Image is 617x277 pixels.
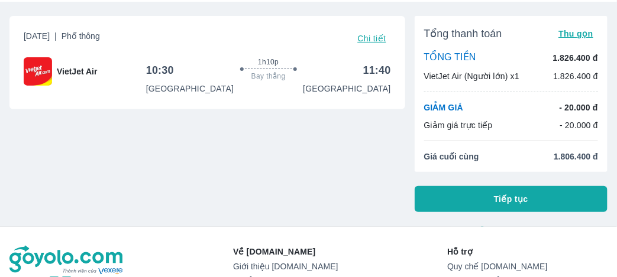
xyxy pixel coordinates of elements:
p: 1.826.400 đ [553,52,598,64]
span: Tiếp tục [494,193,528,205]
p: [GEOGRAPHIC_DATA] [303,83,390,94]
a: Giới thiệu [DOMAIN_NAME] [233,262,338,271]
span: 1.806.400 đ [554,151,598,162]
span: Chi tiết [358,34,386,43]
p: Hỗ trợ [447,246,608,258]
a: Quy chế [DOMAIN_NAME] [447,262,608,271]
img: logo [9,246,124,275]
span: | [54,31,57,41]
p: - 20.000 đ [560,102,598,113]
p: GIẢM GIÁ [424,102,463,113]
span: Tổng thanh toán [424,27,502,41]
button: Chi tiết [353,30,391,47]
span: Phổ thông [62,31,100,41]
span: [DATE] [24,30,100,47]
span: VietJet Air [57,66,97,77]
p: VietJet Air (Người lớn) x1 [424,70,519,82]
span: Giá cuối cùng [424,151,479,162]
span: 1h10p [258,57,279,67]
p: Về [DOMAIN_NAME] [233,246,338,258]
p: Giảm giá trực tiếp [424,119,493,131]
p: [GEOGRAPHIC_DATA] [146,83,234,94]
h6: 10:30 [146,63,174,77]
p: TỔNG TIỀN [424,51,476,64]
button: Thu gọn [554,25,598,42]
button: Tiếp tục [415,186,608,212]
span: Bay thẳng [251,71,286,81]
span: Thu gọn [558,29,593,38]
p: 1.826.400 đ [553,70,598,82]
h6: 11:40 [363,63,391,77]
p: - 20.000 đ [560,119,598,131]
